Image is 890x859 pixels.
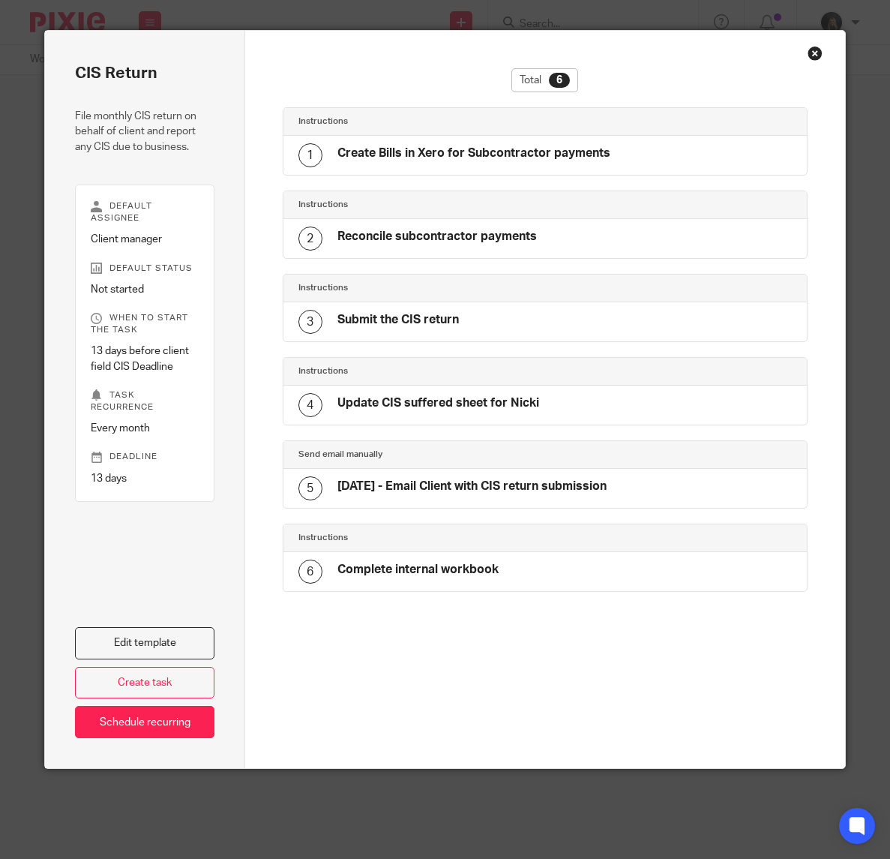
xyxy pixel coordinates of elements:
[298,116,545,128] h4: Instructions
[298,282,545,294] h4: Instructions
[298,199,545,211] h4: Instructions
[298,143,322,167] div: 1
[91,389,199,413] p: Task recurrence
[337,146,610,161] h4: Create Bills in Xero for Subcontractor payments
[75,109,214,155] p: File monthly CIS return on behalf of client and report any CIS due to business.
[337,395,539,411] h4: Update CIS suffered sheet for Nicki
[75,627,214,659] a: Edit template
[75,61,214,86] h2: CIS Return
[91,344,199,374] p: 13 days before client field CIS Deadline
[298,532,545,544] h4: Instructions
[91,451,199,463] p: Deadline
[808,46,823,61] div: Close this dialog window
[91,312,199,336] p: When to start the task
[91,282,199,297] p: Not started
[298,310,322,334] div: 3
[337,312,459,328] h4: Submit the CIS return
[91,471,199,486] p: 13 days
[298,560,322,584] div: 6
[91,263,199,275] p: Default status
[91,421,199,436] p: Every month
[298,476,322,500] div: 5
[337,229,537,245] h4: Reconcile subcontractor payments
[91,232,199,247] p: Client manager
[91,200,199,224] p: Default assignee
[511,68,578,92] div: Total
[298,365,545,377] h4: Instructions
[337,562,499,578] h4: Complete internal workbook
[549,73,570,88] div: 6
[337,479,607,494] h4: [DATE] - Email Client with CIS return submission
[298,227,322,251] div: 2
[298,449,545,461] h4: Send email manually
[75,706,214,738] a: Schedule recurring
[298,393,322,417] div: 4
[75,667,214,699] a: Create task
